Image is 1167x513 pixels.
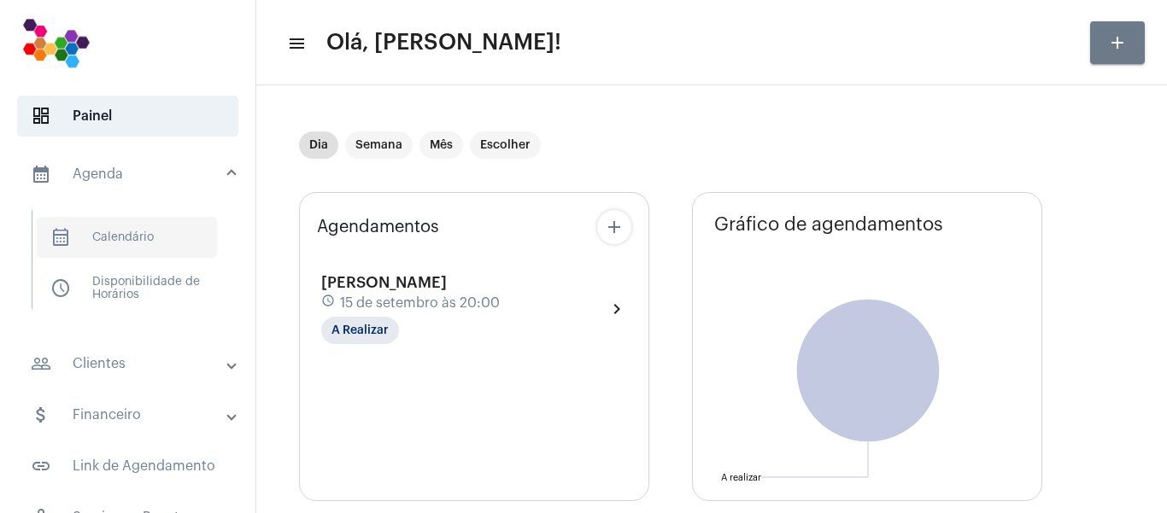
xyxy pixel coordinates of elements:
span: Gráfico de agendamentos [714,214,943,235]
span: Agendamentos [317,218,439,236]
span: Olá, [PERSON_NAME]! [326,29,561,56]
mat-panel-title: Clientes [31,353,228,374]
mat-icon: sidenav icon [31,456,51,476]
div: sidenav iconAgenda [10,201,255,333]
mat-icon: chevron_right [607,299,627,319]
mat-icon: add [604,217,625,237]
mat-icon: schedule [321,294,337,312]
mat-expansion-panel-header: sidenav iconAgenda [10,147,255,201]
mat-expansion-panel-header: sidenav iconFinanceiro [10,394,255,435]
img: 7bf4c2a9-cb5a-6366-d80e-59e5d4b2024a.png [14,9,98,77]
span: sidenav icon [31,106,51,126]
mat-icon: sidenav icon [287,33,304,54]
span: [PERSON_NAME] [321,275,447,290]
mat-expansion-panel-header: sidenav iconClientes [10,343,255,384]
mat-chip: A Realizar [321,317,399,344]
mat-icon: sidenav icon [31,353,51,374]
mat-chip: Escolher [470,131,541,159]
span: Disponibilidade de Horários [37,268,217,309]
mat-chip: Mês [419,131,463,159]
text: A realizar [721,473,761,482]
span: sidenav icon [50,278,71,299]
span: sidenav icon [50,227,71,248]
span: Calendário [37,217,217,258]
mat-chip: Semana [345,131,413,159]
span: Link de Agendamento [17,446,238,487]
mat-chip: Dia [299,131,338,159]
span: Painel [17,96,238,137]
span: 15 de setembro às 20:00 [340,295,500,311]
mat-panel-title: Agenda [31,164,228,184]
mat-icon: add [1107,32,1128,53]
mat-icon: sidenav icon [31,405,51,425]
mat-icon: sidenav icon [31,164,51,184]
mat-panel-title: Financeiro [31,405,228,425]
